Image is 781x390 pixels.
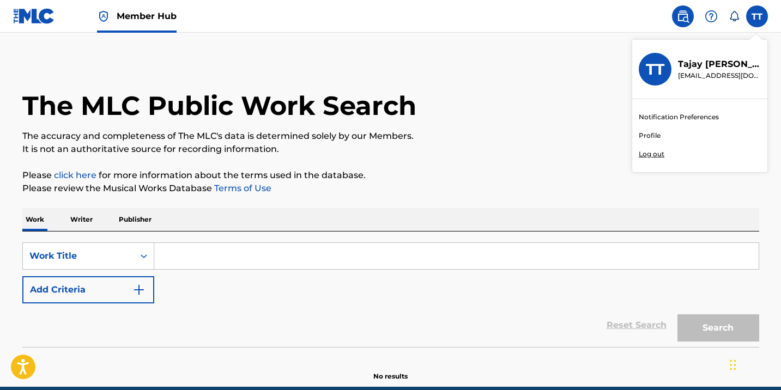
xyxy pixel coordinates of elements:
[212,183,271,193] a: Terms of Use
[672,5,694,27] a: Public Search
[132,283,146,296] img: 9d2ae6d4665cec9f34b9.svg
[22,169,759,182] p: Please for more information about the terms used in the database.
[730,349,736,381] div: Drag
[700,5,722,27] div: Help
[639,112,719,122] a: Notification Preferences
[639,131,661,141] a: Profile
[29,249,128,263] div: Work Title
[13,8,55,24] img: MLC Logo
[67,208,96,231] p: Writer
[22,143,759,156] p: It is not an authoritative source for recording information.
[678,58,761,71] p: Tajay Tennant
[729,11,740,22] div: Notifications
[22,208,47,231] p: Work
[676,10,689,23] img: search
[746,5,768,27] div: User Menu
[117,10,177,22] span: Member Hub
[705,10,718,23] img: help
[22,276,154,303] button: Add Criteria
[639,149,664,159] p: Log out
[22,89,416,122] h1: The MLC Public Work Search
[97,10,110,23] img: Top Rightsholder
[646,60,664,79] h3: TT
[116,208,155,231] p: Publisher
[22,242,759,347] form: Search Form
[22,182,759,195] p: Please review the Musical Works Database
[373,358,408,381] p: No results
[54,170,96,180] a: click here
[752,10,762,23] span: TT
[678,71,761,81] p: tajay@hapilos.com
[22,130,759,143] p: The accuracy and completeness of The MLC's data is determined solely by our Members.
[726,338,781,390] iframe: Chat Widget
